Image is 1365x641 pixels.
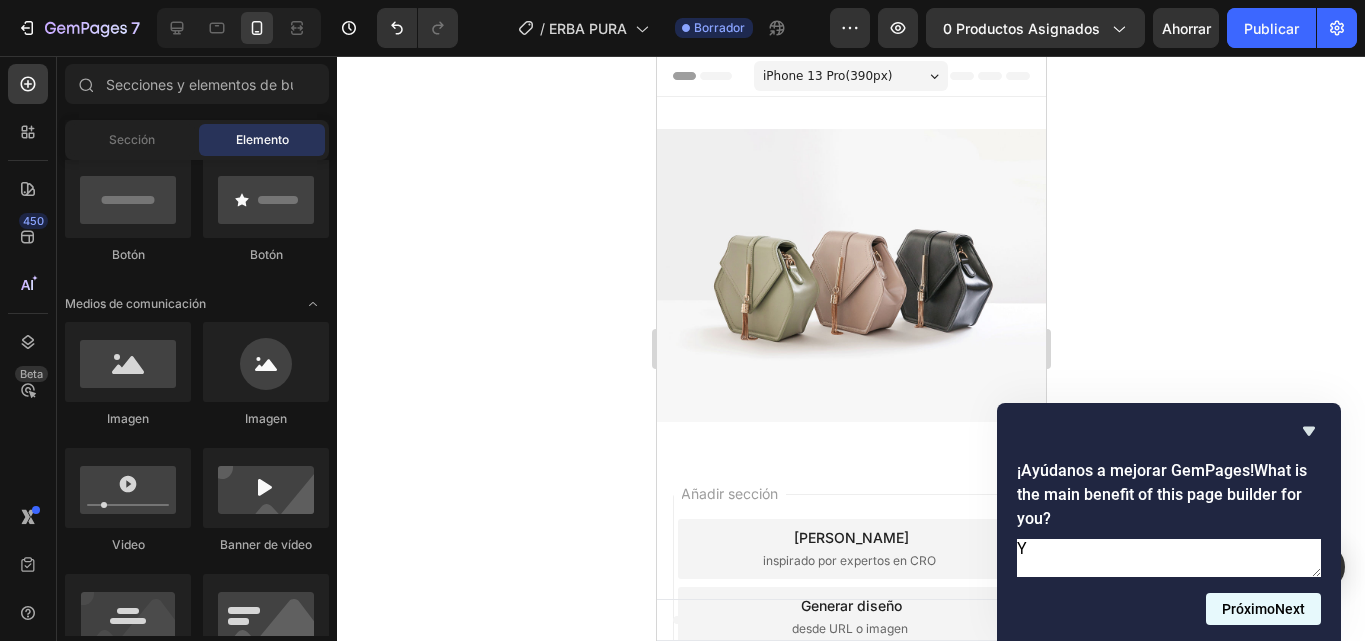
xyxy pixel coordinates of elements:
font: ¡Ayúdanos a mejorar GemPages! [1017,461,1254,480]
font: Imagen [107,411,149,426]
font: Banner de vídeo [220,537,312,552]
font: Elemento [236,132,289,147]
font: Publicar [1244,20,1299,37]
input: Secciones y elementos de búsqueda [65,64,329,104]
font: Beta [20,367,43,381]
font: / [540,20,545,37]
font: Ahorrar [1162,20,1211,37]
button: 7 [8,8,149,48]
button: Ahorrar [1153,8,1219,48]
font: Medios de comunicación [65,296,206,311]
span: Abrir palanca [297,288,329,320]
font: Borrador [694,20,745,35]
div: Deshacer/Rehacer [377,8,458,48]
font: Botón [250,247,283,262]
button: Publicar [1227,8,1316,48]
font: Próximo [1222,601,1275,617]
font: ERBA PURA [549,20,627,37]
button: Ocultar encuesta [1297,419,1321,443]
textarea: What is the main benefit of this page builder for you? [1017,539,1321,577]
font: Botón [112,247,145,262]
font: 7 [131,18,140,38]
h2: What is the main benefit of this page builder for you? [1017,459,1321,531]
div: What is the main benefit of this page builder for you? [1017,419,1321,625]
font: Imagen [245,411,287,426]
font: Sección [109,132,155,147]
button: 0 productos asignados [926,8,1145,48]
font: 0 productos asignados [943,20,1100,37]
iframe: Área de diseño [657,56,1046,641]
font: Video [112,537,145,552]
font: 450 [23,214,44,228]
button: Siguiente pregunta [1206,593,1321,625]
